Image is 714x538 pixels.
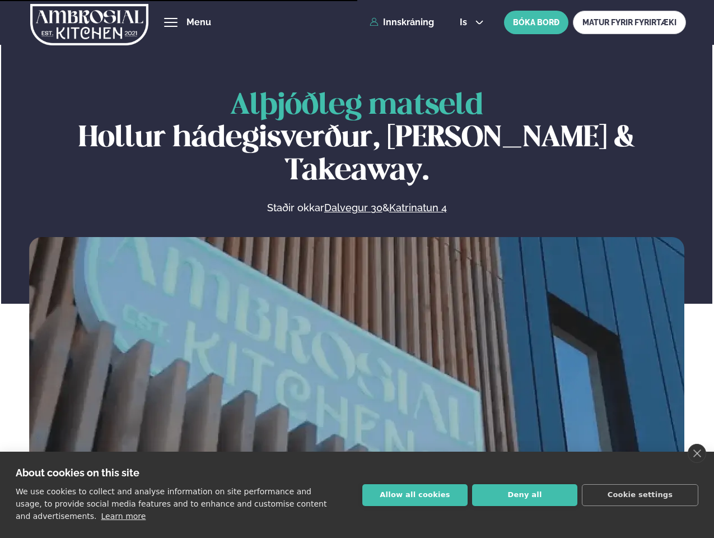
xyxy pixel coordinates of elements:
img: logo [30,2,148,48]
a: close [688,444,706,463]
strong: About cookies on this site [16,467,139,479]
p: We use cookies to collect and analyse information on site performance and usage, to provide socia... [16,487,326,521]
button: is [451,18,493,27]
a: Katrinatun 4 [389,201,447,215]
a: Innskráning [370,17,434,27]
p: Staðir okkar & [145,201,568,215]
button: BÓKA BORÐ [504,11,568,34]
a: Dalvegur 30 [324,201,382,215]
button: Deny all [472,484,577,506]
button: hamburger [164,16,178,29]
button: Allow all cookies [362,484,468,506]
span: Alþjóðleg matseld [230,92,483,120]
h1: Hollur hádegisverður, [PERSON_NAME] & Takeaway. [29,90,684,188]
a: MATUR FYRIR FYRIRTÆKI [573,11,686,34]
a: Learn more [101,512,146,521]
span: is [460,18,470,27]
button: Cookie settings [582,484,698,506]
